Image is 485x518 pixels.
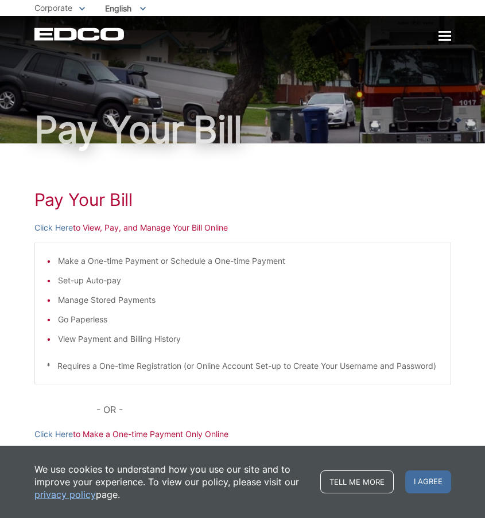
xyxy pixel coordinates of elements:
[34,428,451,441] p: to Make a One-time Payment Only Online
[58,294,439,306] li: Manage Stored Payments
[34,28,126,41] a: EDCD logo. Return to the homepage.
[34,3,72,13] span: Corporate
[34,221,451,234] p: to View, Pay, and Manage Your Bill Online
[58,313,439,326] li: Go Paperless
[34,488,96,501] a: privacy policy
[34,463,309,501] p: We use cookies to understand how you use our site and to improve your experience. To view our pol...
[34,111,451,148] h1: Pay Your Bill
[58,255,439,267] li: Make a One-time Payment or Schedule a One-time Payment
[58,274,439,287] li: Set-up Auto-pay
[34,189,451,210] h1: Pay Your Bill
[320,470,394,493] a: Tell me more
[58,333,439,345] li: View Payment and Billing History
[34,221,73,234] a: Click Here
[405,470,451,493] span: I agree
[96,402,451,418] p: - OR -
[34,428,73,441] a: Click Here
[46,360,439,372] p: * Requires a One-time Registration (or Online Account Set-up to Create Your Username and Password)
